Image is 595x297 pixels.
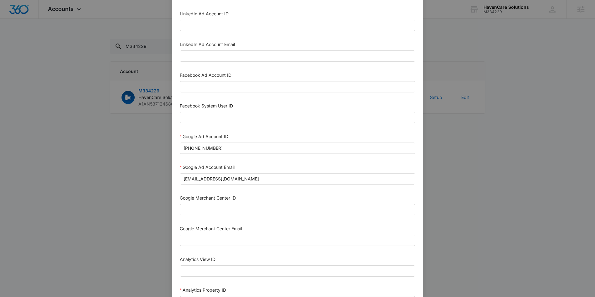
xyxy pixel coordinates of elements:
[180,235,415,246] input: Google Merchant Center Email
[180,134,228,139] label: Google Ad Account ID
[180,226,242,231] label: Google Merchant Center Email
[180,81,415,92] input: Facebook Ad Account ID
[180,72,231,78] label: Facebook Ad Account ID
[180,20,415,31] input: LinkedIn Ad Account ID
[180,112,415,123] input: Facebook System User ID
[180,11,229,16] label: LinkedIn Ad Account ID
[180,164,235,170] label: Google Ad Account Email
[180,257,215,262] label: Analytics View ID
[180,287,226,293] label: Analytics Property ID
[180,204,415,215] input: Google Merchant Center ID
[180,195,236,201] label: Google Merchant Center ID
[180,103,233,108] label: Facebook System User ID
[180,173,415,185] input: Google Ad Account Email
[180,50,415,62] input: LinkedIn Ad Account Email
[180,143,415,154] input: Google Ad Account ID
[180,265,415,277] input: Analytics View ID
[180,42,235,47] label: LinkedIn Ad Account Email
